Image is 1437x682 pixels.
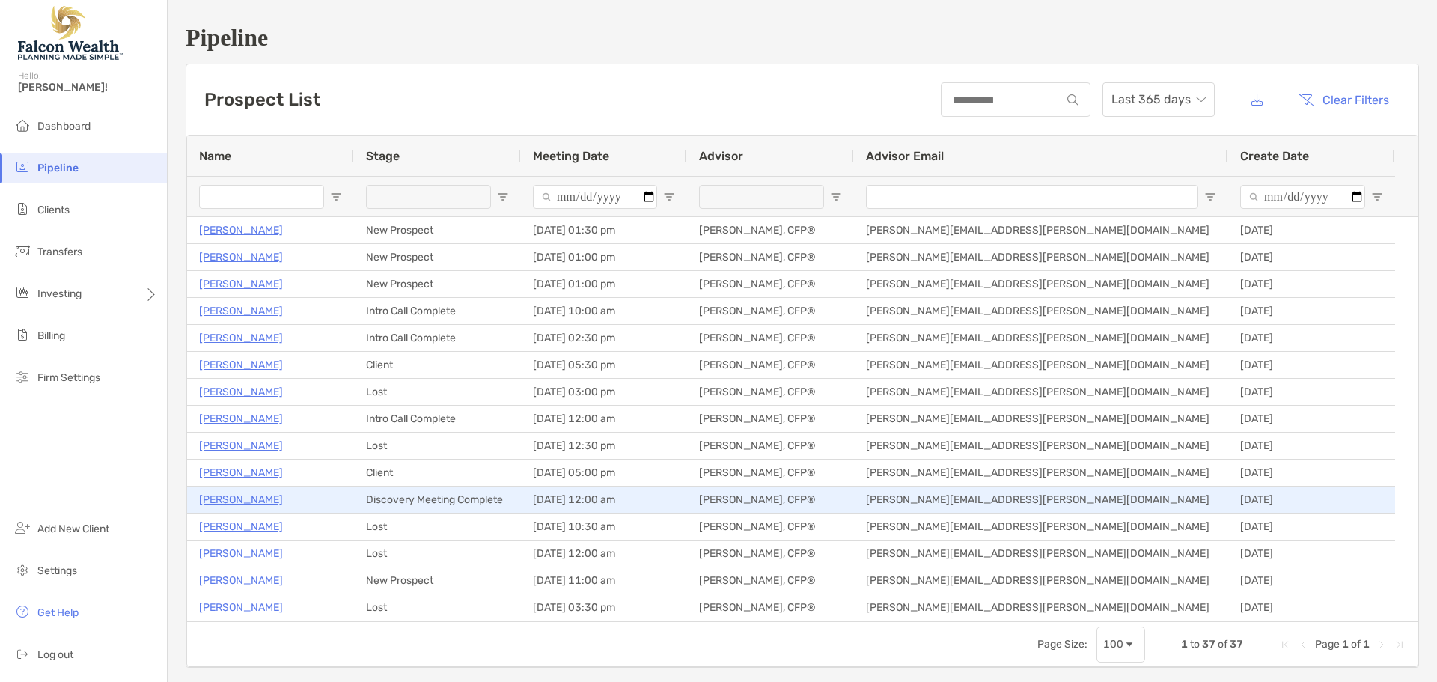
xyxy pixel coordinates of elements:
[854,567,1228,594] div: [PERSON_NAME][EMAIL_ADDRESS][PERSON_NAME][DOMAIN_NAME]
[1228,406,1395,432] div: [DATE]
[687,298,854,324] div: [PERSON_NAME], CFP®
[687,487,854,513] div: [PERSON_NAME], CFP®
[37,564,77,577] span: Settings
[199,221,283,240] a: [PERSON_NAME]
[354,460,521,486] div: Client
[199,598,283,617] p: [PERSON_NAME]
[366,149,400,163] span: Stage
[354,541,521,567] div: Lost
[521,433,687,459] div: [DATE] 12:30 pm
[199,517,283,536] a: [PERSON_NAME]
[37,162,79,174] span: Pipeline
[1376,639,1388,651] div: Next Page
[1037,638,1087,651] div: Page Size:
[199,436,283,455] a: [PERSON_NAME]
[854,298,1228,324] div: [PERSON_NAME][EMAIL_ADDRESS][PERSON_NAME][DOMAIN_NAME]
[830,191,842,203] button: Open Filter Menu
[533,149,609,163] span: Meeting Date
[521,271,687,297] div: [DATE] 01:00 pm
[1342,638,1349,651] span: 1
[521,406,687,432] div: [DATE] 12:00 am
[1228,352,1395,378] div: [DATE]
[37,371,100,384] span: Firm Settings
[199,185,324,209] input: Name Filter Input
[687,594,854,621] div: [PERSON_NAME], CFP®
[854,460,1228,486] div: [PERSON_NAME][EMAIL_ADDRESS][PERSON_NAME][DOMAIN_NAME]
[687,352,854,378] div: [PERSON_NAME], CFP®
[687,217,854,243] div: [PERSON_NAME], CFP®
[687,433,854,459] div: [PERSON_NAME], CFP®
[1351,638,1361,651] span: of
[13,603,31,621] img: get-help icon
[1111,83,1206,116] span: Last 365 days
[199,248,283,267] a: [PERSON_NAME]
[1103,638,1123,651] div: 100
[37,204,70,216] span: Clients
[687,514,854,540] div: [PERSON_NAME], CFP®
[687,244,854,270] div: [PERSON_NAME], CFP®
[663,191,675,203] button: Open Filter Menu
[354,487,521,513] div: Discovery Meeting Complete
[18,81,158,94] span: [PERSON_NAME]!
[1202,638,1215,651] span: 37
[521,379,687,405] div: [DATE] 03:00 pm
[521,567,687,594] div: [DATE] 11:00 am
[199,275,283,293] a: [PERSON_NAME]
[854,433,1228,459] div: [PERSON_NAME][EMAIL_ADDRESS][PERSON_NAME][DOMAIN_NAME]
[521,487,687,513] div: [DATE] 12:00 am
[687,325,854,351] div: [PERSON_NAME], CFP®
[1363,638,1370,651] span: 1
[13,242,31,260] img: transfers icon
[1228,217,1395,243] div: [DATE]
[13,645,31,663] img: logout icon
[354,567,521,594] div: New Prospect
[204,89,320,110] h3: Prospect List
[521,217,687,243] div: [DATE] 01:30 pm
[199,409,283,428] a: [PERSON_NAME]
[354,352,521,378] div: Client
[37,246,82,258] span: Transfers
[1279,639,1291,651] div: First Page
[1297,639,1309,651] div: Previous Page
[199,544,283,563] a: [PERSON_NAME]
[1096,627,1145,663] div: Page Size
[1228,594,1395,621] div: [DATE]
[497,191,509,203] button: Open Filter Menu
[199,302,283,320] a: [PERSON_NAME]
[199,383,283,401] a: [PERSON_NAME]
[37,120,91,133] span: Dashboard
[1228,271,1395,297] div: [DATE]
[854,541,1228,567] div: [PERSON_NAME][EMAIL_ADDRESS][PERSON_NAME][DOMAIN_NAME]
[18,6,123,60] img: Falcon Wealth Planning Logo
[1228,460,1395,486] div: [DATE]
[1228,244,1395,270] div: [DATE]
[13,519,31,537] img: add_new_client icon
[1228,567,1395,594] div: [DATE]
[354,406,521,432] div: Intro Call Complete
[854,379,1228,405] div: [PERSON_NAME][EMAIL_ADDRESS][PERSON_NAME][DOMAIN_NAME]
[699,149,743,163] span: Advisor
[854,487,1228,513] div: [PERSON_NAME][EMAIL_ADDRESS][PERSON_NAME][DOMAIN_NAME]
[37,287,82,300] span: Investing
[199,149,231,163] span: Name
[354,594,521,621] div: Lost
[1230,638,1243,651] span: 37
[199,571,283,590] a: [PERSON_NAME]
[521,460,687,486] div: [DATE] 05:00 pm
[533,185,657,209] input: Meeting Date Filter Input
[687,460,854,486] div: [PERSON_NAME], CFP®
[199,463,283,482] a: [PERSON_NAME]
[199,356,283,374] a: [PERSON_NAME]
[1067,94,1078,106] img: input icon
[1228,298,1395,324] div: [DATE]
[354,298,521,324] div: Intro Call Complete
[521,514,687,540] div: [DATE] 10:30 am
